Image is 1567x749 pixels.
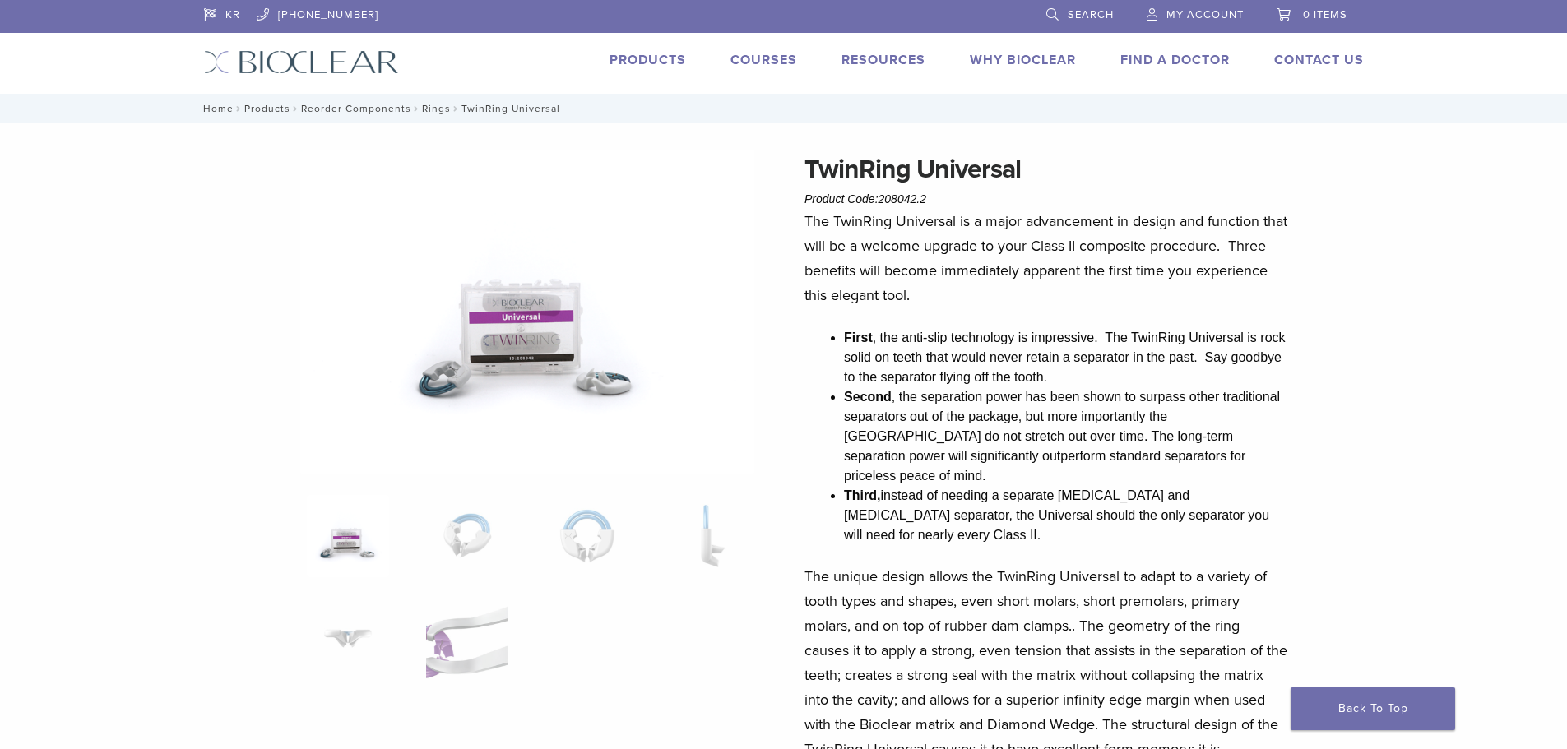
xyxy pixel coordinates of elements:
li: , the separation power has been shown to surpass other traditional separators out of the package,... [844,387,1288,486]
img: 208042.2 [300,150,754,474]
p: The TwinRing Universal is a major advancement in design and function that will be a welcome upgra... [804,209,1288,307]
a: Contact Us [1274,52,1364,68]
a: Resources [841,52,925,68]
li: , the anti-slip technology is impressive. The TwinRing Universal is rock solid on teeth that woul... [844,328,1288,387]
span: 0 items [1303,8,1347,21]
span: Search [1068,8,1114,21]
li: instead of needing a separate [MEDICAL_DATA] and [MEDICAL_DATA] separator, the Universal should t... [844,486,1288,545]
span: 208042.2 [879,192,926,206]
strong: Third, [844,488,880,502]
a: Home [198,103,234,114]
nav: TwinRing Universal [192,94,1376,123]
span: / [234,104,244,113]
span: Product Code: [804,192,926,206]
a: Back To Top [1291,687,1455,730]
a: Why Bioclear [970,52,1076,68]
a: Products [244,103,290,114]
span: / [411,104,422,113]
h1: TwinRing Universal [804,150,1288,189]
strong: Second [844,390,892,404]
a: Courses [730,52,797,68]
img: TwinRing Universal - Image 2 [426,495,508,577]
a: Reorder Components [301,103,411,114]
span: / [290,104,301,113]
img: TwinRing Universal - Image 6 [426,598,508,680]
img: TwinRing Universal - Image 3 [546,495,628,577]
a: Find A Doctor [1120,52,1230,68]
span: My Account [1166,8,1244,21]
img: TwinRing Universal - Image 5 [307,598,389,680]
img: 208042.2-324x324.png [307,495,389,577]
span: / [451,104,461,113]
img: Bioclear [204,50,399,74]
strong: First [844,331,873,344]
a: Rings [422,103,451,114]
a: Products [610,52,686,68]
img: TwinRing Universal - Image 4 [665,495,748,577]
